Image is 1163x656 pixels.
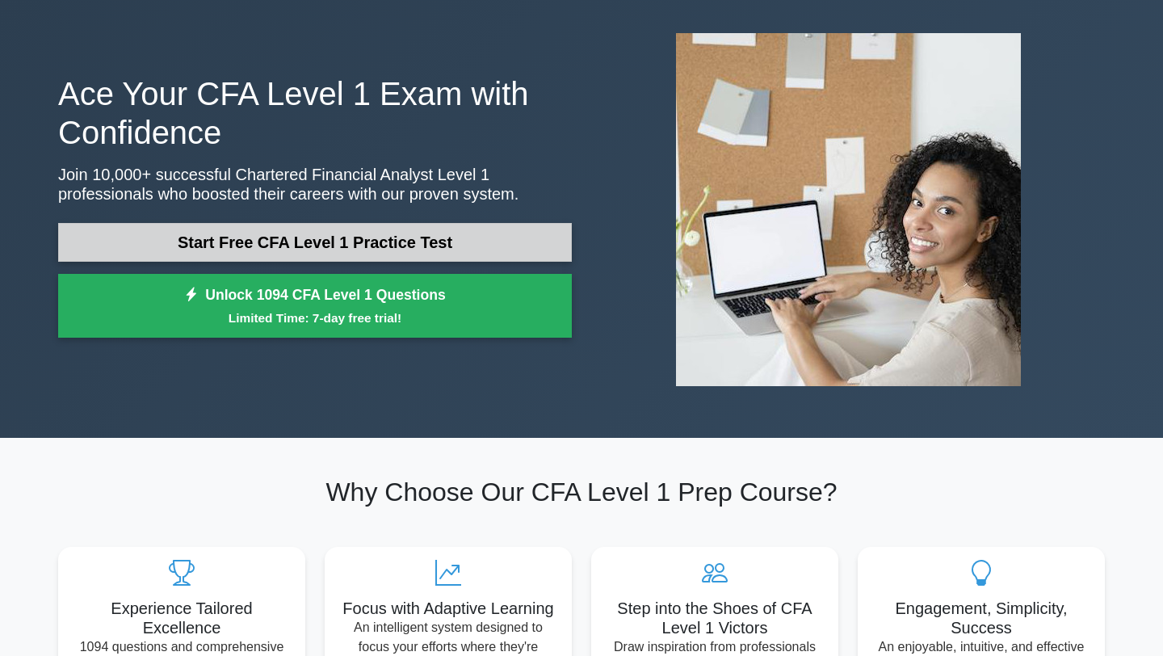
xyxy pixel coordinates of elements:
[58,274,572,339] a: Unlock 1094 CFA Level 1 QuestionsLimited Time: 7-day free trial!
[58,165,572,204] p: Join 10,000+ successful Chartered Financial Analyst Level 1 professionals who boosted their caree...
[71,599,292,637] h5: Experience Tailored Excellence
[338,599,559,618] h5: Focus with Adaptive Learning
[78,309,552,327] small: Limited Time: 7-day free trial!
[58,223,572,262] a: Start Free CFA Level 1 Practice Test
[58,477,1105,507] h2: Why Choose Our CFA Level 1 Prep Course?
[604,599,825,637] h5: Step into the Shoes of CFA Level 1 Victors
[871,599,1092,637] h5: Engagement, Simplicity, Success
[58,74,572,152] h1: Ace Your CFA Level 1 Exam with Confidence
